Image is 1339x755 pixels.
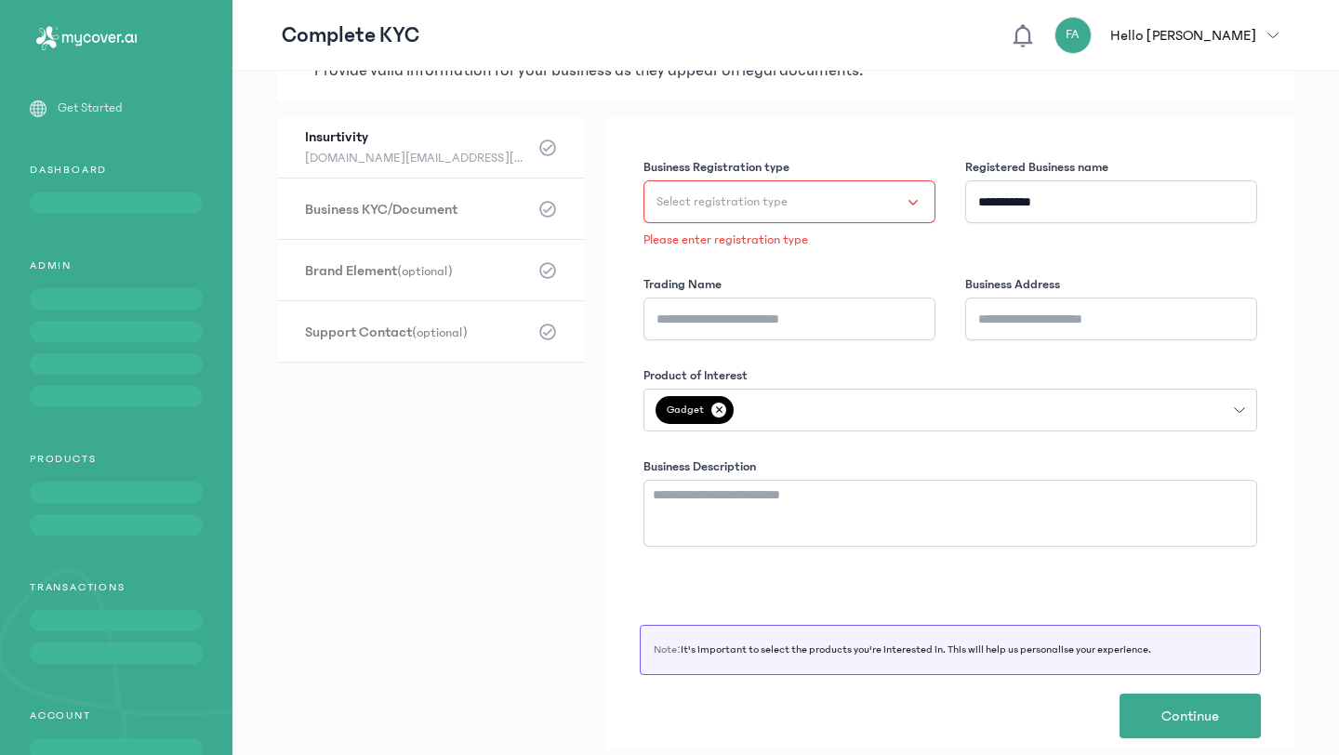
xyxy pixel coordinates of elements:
[314,58,1257,84] p: Provide valid information for your business as they appear on legal documents.
[1120,694,1261,738] button: Continue
[656,396,734,424] span: Gadget
[282,20,419,50] p: Complete KYC
[711,403,726,417] p: ✕
[305,199,528,219] h3: Business KYC/Document
[1054,17,1092,54] div: FA
[643,231,935,249] p: Please enter registration type
[643,275,722,294] label: Trading Name
[654,642,1247,657] p: Note:
[643,366,748,385] label: Product of Interest
[58,99,123,118] p: Get Started
[1161,705,1219,727] span: Continue
[305,147,528,169] span: [DOMAIN_NAME][EMAIL_ADDRESS][DOMAIN_NAME] || 08141303539
[305,322,528,342] h3: Support Contact
[397,264,453,279] span: (optional)
[412,325,468,340] span: (optional)
[681,643,1151,656] span: It's important to select the products you're interested in. This will help us personalise your ex...
[643,158,789,177] label: Business Registration type
[656,192,788,211] span: Select registration type
[643,180,935,223] button: Select registration type
[1054,17,1290,54] button: FAHello [PERSON_NAME]
[643,457,756,476] label: Business Description
[305,126,528,147] h3: Insurtivity
[643,389,1257,431] button: Gadget✕
[965,158,1108,177] label: Registered Business name
[305,260,528,281] h3: Brand Element
[1110,24,1256,46] p: Hello [PERSON_NAME]
[965,275,1060,294] label: Business Address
